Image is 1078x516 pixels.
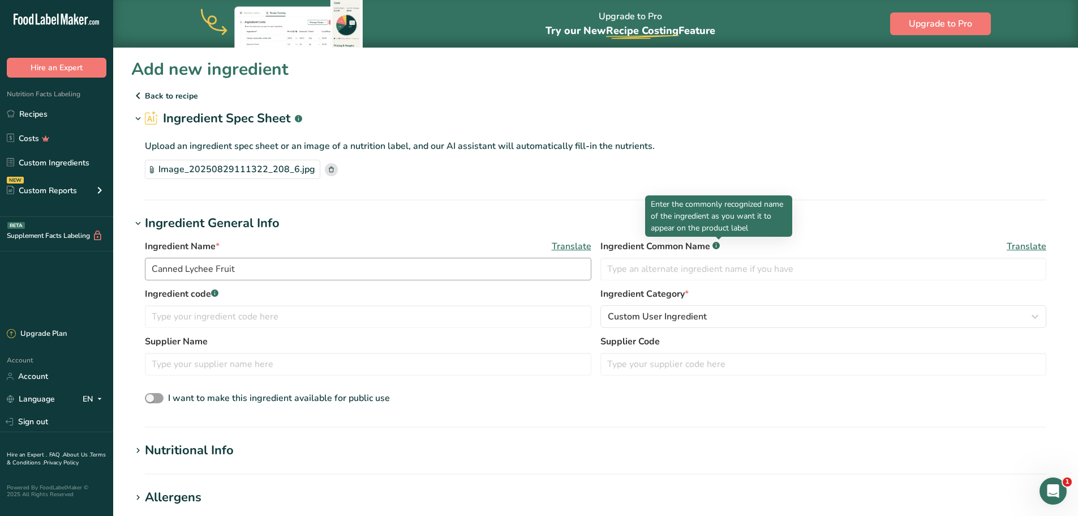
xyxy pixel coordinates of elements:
div: Image_20250829111322_208_6.jpg [145,160,320,179]
a: Hire an Expert . [7,451,47,459]
input: Type your supplier code here [600,353,1047,376]
div: Allergens [145,488,201,507]
div: Nutritional Info [145,441,234,460]
button: Upgrade to Pro [890,12,991,35]
input: Type your supplier name here [145,353,591,376]
p: Enter the commonly recognized name of the ingredient as you want it to appear on the product label [651,198,787,234]
span: Translate [1007,240,1046,253]
div: NEW [7,177,24,184]
label: Ingredient Category [600,287,1047,301]
a: FAQ . [49,451,63,459]
input: Type your ingredient name here [145,258,591,280]
p: Back to recipe [131,89,1060,103]
label: Supplier Name [145,335,591,348]
iframe: Intercom live chat [1040,477,1067,505]
div: Upgrade to Pro [546,1,715,48]
a: Privacy Policy [44,459,79,467]
div: Custom Reports [7,185,77,197]
p: Upload an ingredient spec sheet or an image of a nutrition label, and our AI assistant will autom... [145,139,1046,153]
span: Upgrade to Pro [909,17,972,31]
input: Type an alternate ingredient name if you have [600,258,1047,280]
span: Custom User Ingredient [608,310,707,323]
label: Ingredient code [145,287,591,301]
button: Custom User Ingredient [600,305,1047,328]
button: Hire an Expert [7,58,106,78]
a: Language [7,389,55,409]
div: EN [83,393,106,406]
h2: Ingredient Spec Sheet [145,109,302,128]
span: 1 [1063,477,1072,487]
a: Terms & Conditions . [7,451,106,467]
div: Powered By FoodLabelMaker © 2025 All Rights Reserved [7,484,106,498]
span: Recipe Costing [606,24,678,37]
input: Type your ingredient code here [145,305,591,328]
span: I want to make this ingredient available for public use [168,392,390,404]
a: About Us . [63,451,90,459]
h1: Add new ingredient [131,57,289,82]
span: Try our New Feature [546,24,715,37]
div: BETA [7,222,25,229]
span: Ingredient Common Name [600,240,720,253]
div: Upgrade Plan [7,329,67,340]
span: Ingredient Name [145,240,220,253]
label: Supplier Code [600,335,1047,348]
div: Ingredient General Info [145,214,280,233]
span: Translate [552,240,591,253]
